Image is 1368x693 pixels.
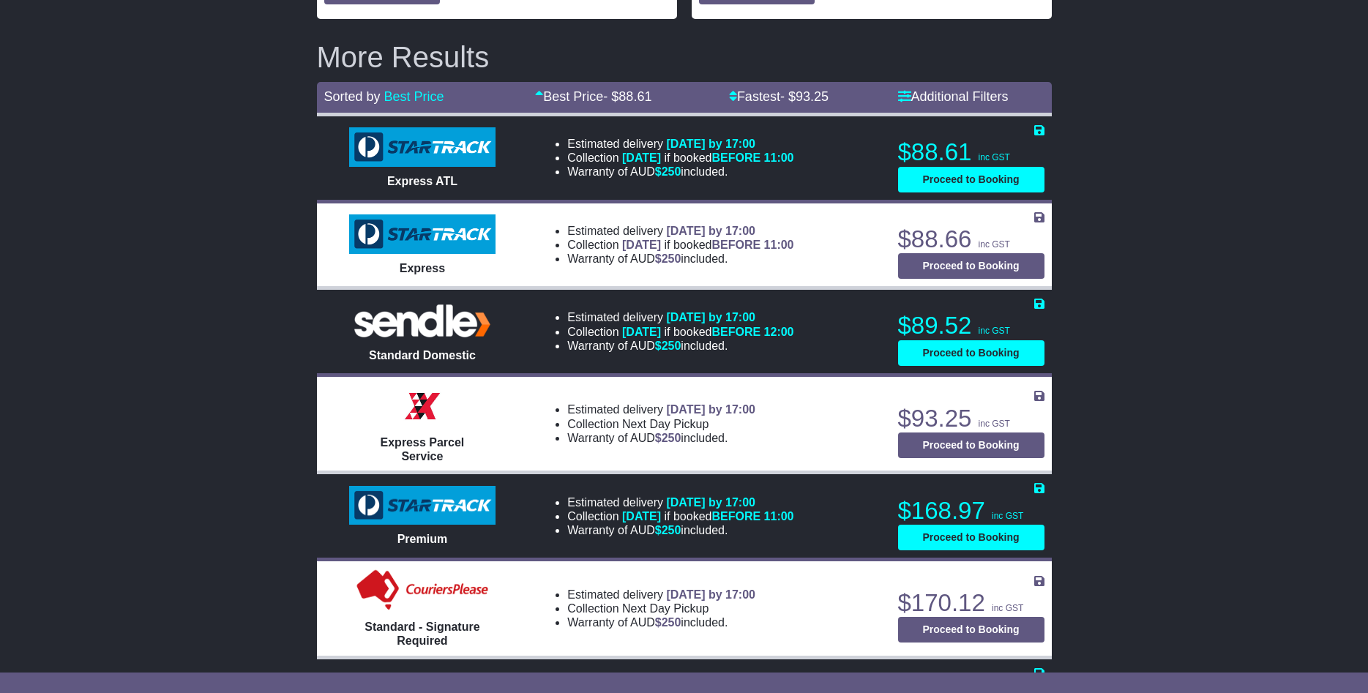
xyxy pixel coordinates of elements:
span: Standard Domestic [369,349,476,362]
span: $ [655,432,681,444]
li: Estimated delivery [567,402,755,416]
span: 250 [662,340,681,352]
span: inc GST [992,603,1023,613]
p: $170.12 [898,588,1044,618]
li: Collection [567,417,755,431]
span: [DATE] by 17:00 [666,311,755,323]
li: Warranty of AUD included. [567,252,793,266]
span: [DATE] [622,326,661,338]
h2: More Results [317,41,1052,73]
li: Collection [567,602,755,615]
span: 11:00 [764,510,794,522]
li: Collection [567,151,793,165]
li: Warranty of AUD included. [567,615,755,629]
span: $ [655,616,681,629]
img: Border Express: Express Parcel Service [400,384,444,428]
span: [DATE] [622,151,661,164]
span: 93.25 [796,89,829,104]
span: Sorted by [324,89,381,104]
li: Estimated delivery [567,224,793,238]
li: Estimated delivery [567,588,755,602]
span: [DATE] by 17:00 [666,225,755,237]
span: inc GST [979,152,1010,162]
span: Express ATL [387,175,457,187]
button: Proceed to Booking [898,432,1044,458]
img: StarTrack: Express [349,214,496,254]
button: Proceed to Booking [898,617,1044,643]
span: BEFORE [711,326,760,338]
span: BEFORE [711,151,760,164]
p: $89.52 [898,311,1044,340]
span: inc GST [979,326,1010,336]
img: StarTrack: Express ATL [349,127,496,167]
p: $168.97 [898,496,1044,525]
li: Warranty of AUD included. [567,339,793,353]
span: inc GST [979,239,1010,250]
span: Next Day Pickup [622,418,709,430]
img: Couriers Please: Standard - Signature Required [354,569,492,613]
span: - $ [603,89,651,104]
span: if booked [622,239,793,251]
span: 250 [662,524,681,536]
span: 250 [662,165,681,178]
li: Warranty of AUD included. [567,523,793,537]
span: 250 [662,252,681,265]
span: Express Parcel Service [381,436,465,462]
li: Collection [567,325,793,339]
span: BEFORE [711,510,760,522]
span: Next Day Pickup [622,602,709,615]
li: Warranty of AUD included. [567,431,755,445]
span: [DATE] by 17:00 [666,496,755,509]
span: BEFORE [711,239,760,251]
button: Proceed to Booking [898,340,1044,366]
span: inc GST [992,511,1023,521]
li: Estimated delivery [567,495,793,509]
span: 11:00 [764,151,794,164]
span: 88.61 [618,89,651,104]
span: [DATE] by 17:00 [666,138,755,150]
span: $ [655,524,681,536]
span: if booked [622,510,793,522]
span: if booked [622,326,793,338]
a: Fastest- $93.25 [729,89,829,104]
span: 11:00 [764,239,794,251]
li: Warranty of AUD included. [567,165,793,179]
span: 250 [662,616,681,629]
p: $93.25 [898,404,1044,433]
span: $ [655,252,681,265]
span: [DATE] by 17:00 [666,588,755,601]
li: Collection [567,509,793,523]
span: $ [655,340,681,352]
span: [DATE] [622,239,661,251]
p: $88.61 [898,138,1044,167]
a: Best Price- $88.61 [535,89,651,104]
span: Standard - Signature Required [365,621,479,647]
button: Proceed to Booking [898,167,1044,192]
li: Collection [567,238,793,252]
span: [DATE] by 17:00 [666,403,755,416]
p: $88.66 [898,225,1044,254]
a: Additional Filters [898,89,1009,104]
img: Sendle: Standard Domestic [349,301,496,341]
li: Estimated delivery [567,310,793,324]
img: StarTrack: Premium [349,486,496,525]
button: Proceed to Booking [898,253,1044,279]
span: [DATE] [622,510,661,522]
span: Express [400,262,445,274]
button: Proceed to Booking [898,525,1044,550]
li: Estimated delivery [567,137,793,151]
span: 250 [662,432,681,444]
span: if booked [622,151,793,164]
a: Best Price [384,89,444,104]
span: - $ [780,89,829,104]
span: inc GST [979,419,1010,429]
span: Premium [397,533,447,545]
span: 12:00 [764,326,794,338]
span: $ [655,165,681,178]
